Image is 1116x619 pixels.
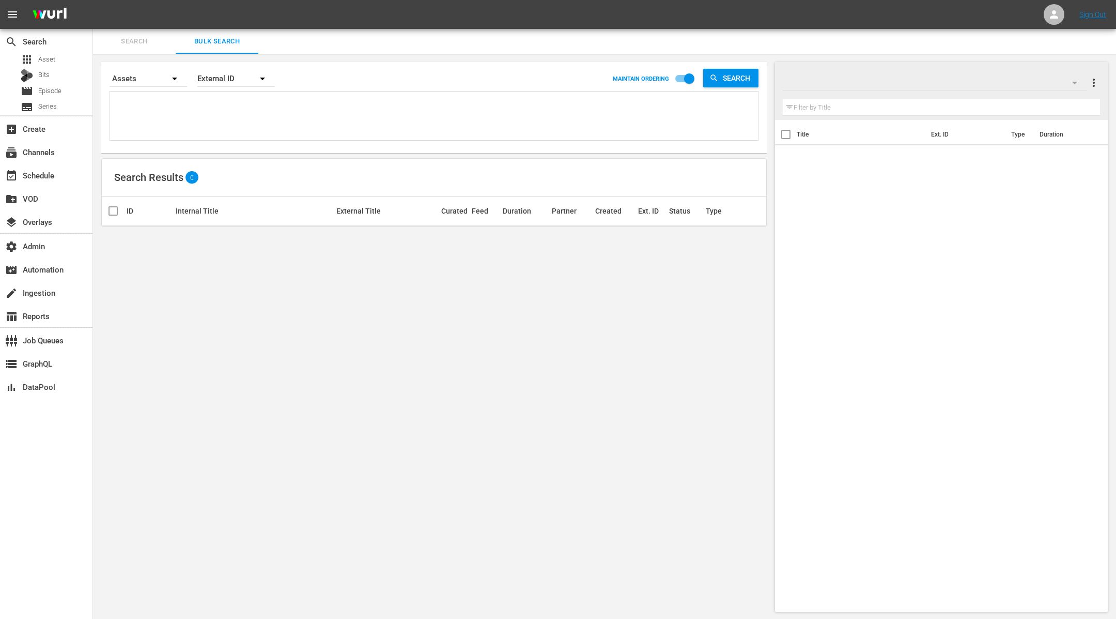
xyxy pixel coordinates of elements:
[5,264,18,276] span: Automation
[706,207,727,215] div: Type
[182,36,252,48] span: Bulk Search
[25,3,74,27] img: ans4CAIJ8jUAAAAAAAAAAAAAAAAAAAAAAAAgQb4GAAAAAAAAAAAAAAAAAAAAAAAAJMjXAAAAAAAAAAAAAAAAAAAAAAAAgAT5G...
[719,69,758,87] span: Search
[5,358,18,370] span: GraphQL
[5,193,18,205] span: VOD
[38,101,57,112] span: Series
[1079,10,1106,19] a: Sign Out
[127,207,173,215] div: ID
[613,76,669,82] p: MAINTAIN ORDERING
[197,64,275,93] div: External ID
[503,207,549,215] div: Duration
[5,240,18,253] span: Admin
[6,8,19,21] span: menu
[5,335,18,347] span: Job Queues
[21,85,33,97] span: Episode
[472,207,500,215] div: Feed
[638,207,666,215] div: Ext. ID
[38,70,50,80] span: Bits
[5,381,18,394] span: DataPool
[5,287,18,299] span: Ingestion
[552,207,592,215] div: Partner
[595,207,636,215] div: Created
[1088,70,1100,95] button: more_vert
[5,170,18,182] span: Schedule
[1033,120,1095,149] th: Duration
[441,207,469,215] div: Curated
[336,207,438,215] div: External Title
[38,54,55,65] span: Asset
[925,120,1004,149] th: Ext. ID
[5,216,18,229] span: Overlays
[797,120,925,149] th: Title
[176,207,333,215] div: Internal Title
[110,64,187,93] div: Assets
[5,310,18,323] span: Reports
[5,123,18,135] span: Create
[38,86,61,96] span: Episode
[1088,77,1100,89] span: more_vert
[21,53,33,66] span: Asset
[703,69,758,87] button: Search
[21,69,33,82] div: Bits
[5,146,18,159] span: Channels
[21,101,33,113] span: Series
[5,36,18,48] span: Search
[669,207,703,215] div: Status
[185,174,198,181] span: 0
[1005,120,1033,149] th: Type
[99,36,169,48] span: Search
[114,171,183,184] span: Search Results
